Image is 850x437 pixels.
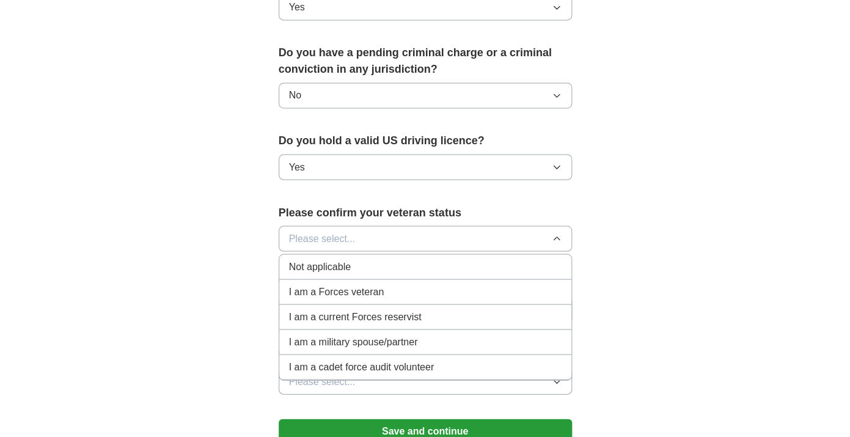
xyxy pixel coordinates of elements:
[289,88,301,103] span: No
[279,154,572,180] button: Yes
[279,133,572,149] label: Do you hold a valid US driving licence?
[279,204,572,221] label: Please confirm your veteran status
[279,226,572,251] button: Please select...
[289,259,351,274] span: Not applicable
[279,83,572,108] button: No
[289,160,305,174] span: Yes
[279,45,572,78] label: Do you have a pending criminal charge or a criminal conviction in any jurisdiction?
[289,334,418,349] span: I am a military spouse/partner
[279,369,572,394] button: Please select...
[289,231,356,246] span: Please select...
[289,374,356,389] span: Please select...
[289,359,434,374] span: I am a cadet force audit volunteer
[289,309,422,324] span: I am a current Forces reservist
[289,284,384,299] span: I am a Forces veteran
